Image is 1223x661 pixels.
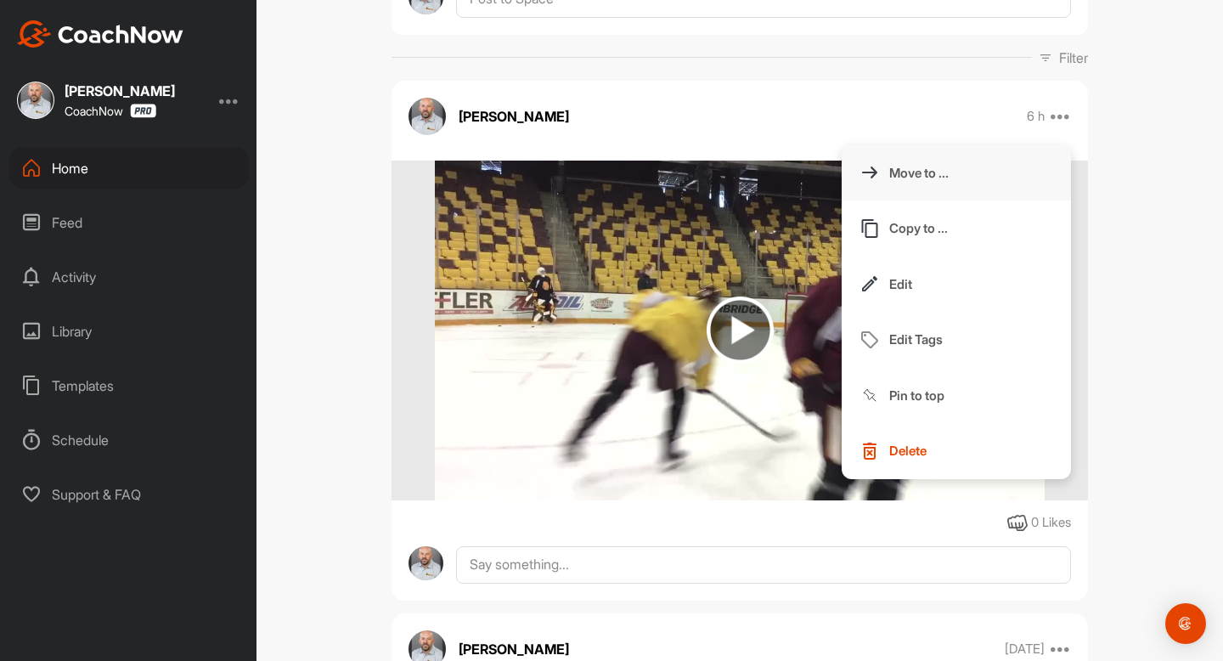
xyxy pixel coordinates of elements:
p: [PERSON_NAME] [459,639,569,659]
button: Delete [842,423,1071,479]
div: Support & FAQ [9,473,249,516]
div: CoachNow [65,104,156,118]
img: Move to ... [859,162,880,183]
p: Edit [889,275,912,293]
p: Filter [1059,48,1088,68]
div: 0 Likes [1031,513,1071,533]
img: avatar [409,546,443,581]
div: Library [9,310,249,353]
p: Edit Tags [889,330,943,348]
button: Copy to ... [842,201,1071,257]
button: Pin to top [842,368,1071,424]
img: media [435,161,1044,500]
div: Home [9,147,249,189]
p: Copy to ... [889,219,948,237]
img: Pin to top [859,385,880,405]
img: Edit [859,274,880,294]
img: CoachNow [17,20,183,48]
p: Pin to top [889,387,944,404]
img: Delete [859,441,880,461]
img: avatar [409,98,446,135]
img: square_c57cf13c1b0569fb2f447a93455eb502.jpg [17,82,54,119]
p: Move to ... [889,164,949,182]
button: Move to ... [842,145,1071,201]
button: Edit Tags [842,312,1071,368]
img: Edit Tags [859,330,880,350]
img: Copy to ... [859,218,880,239]
div: Open Intercom Messenger [1165,603,1206,644]
p: Delete [889,442,927,460]
div: [PERSON_NAME] [65,84,175,98]
div: Schedule [9,419,249,461]
div: Templates [9,364,249,407]
div: Activity [9,256,249,298]
p: 6 h [1027,108,1045,125]
img: play [707,297,774,364]
p: [PERSON_NAME] [459,106,569,127]
button: Edit [842,257,1071,313]
div: Feed [9,201,249,244]
img: CoachNow Pro [130,104,156,118]
p: [DATE] [1005,641,1045,658]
